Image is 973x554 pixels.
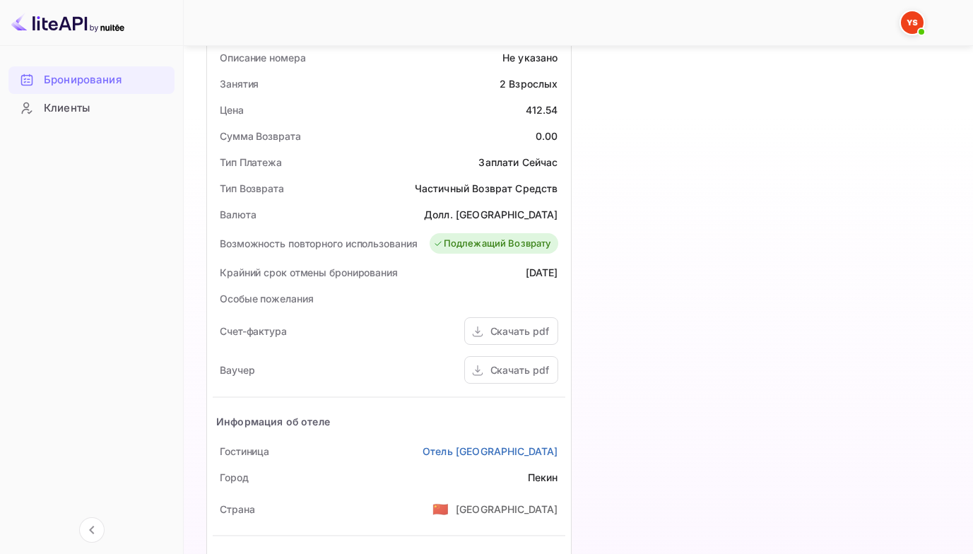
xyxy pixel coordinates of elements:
[220,104,244,116] ya-tr-span: Цена
[220,503,254,515] ya-tr-span: Страна
[44,100,90,117] ya-tr-span: Клиенты
[528,471,558,483] ya-tr-span: Пекин
[220,364,254,376] ya-tr-span: Ваучер
[220,156,282,168] ya-tr-span: Тип Платежа
[901,11,924,34] img: Служба Поддержки Яндекса
[220,237,417,249] ya-tr-span: Возможность повторного использования
[500,78,506,90] ya-tr-span: 2
[526,265,558,280] div: [DATE]
[432,501,449,517] ya-tr-span: 🇨🇳
[490,325,549,337] ya-tr-span: Скачать pdf
[526,102,558,117] div: 412.54
[509,78,558,90] ya-tr-span: Взрослых
[423,444,558,459] a: Отель [GEOGRAPHIC_DATA]
[220,293,313,305] ya-tr-span: Особые пожелания
[220,130,301,142] ya-tr-span: Сумма Возврата
[478,156,558,168] ya-tr-span: Заплати Сейчас
[424,208,558,220] ya-tr-span: Долл. [GEOGRAPHIC_DATA]
[8,66,175,94] div: Бронирования
[432,496,449,521] span: США
[220,266,398,278] ya-tr-span: Крайний срок отмены бронирования
[220,208,256,220] ya-tr-span: Валюта
[444,237,551,251] ya-tr-span: Подлежащий Возврату
[79,517,105,543] button: Свернуть навигацию
[220,471,249,483] ya-tr-span: Город
[220,325,287,337] ya-tr-span: Счет-фактура
[502,52,558,64] ya-tr-span: Не указано
[220,445,269,457] ya-tr-span: Гостиница
[490,363,549,377] div: Скачать pdf
[415,182,558,194] ya-tr-span: Частичный Возврат Средств
[44,72,122,88] ya-tr-span: Бронирования
[8,66,175,93] a: Бронирования
[456,503,558,515] ya-tr-span: [GEOGRAPHIC_DATA]
[8,95,175,121] a: Клиенты
[536,129,558,143] div: 0.00
[423,445,558,457] ya-tr-span: Отель [GEOGRAPHIC_DATA]
[220,52,306,64] ya-tr-span: Описание номера
[11,11,124,34] img: Логотип LiteAPI
[220,182,284,194] ya-tr-span: Тип Возврата
[216,415,330,428] ya-tr-span: Информация об отеле
[220,78,259,90] ya-tr-span: Занятия
[8,95,175,122] div: Клиенты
